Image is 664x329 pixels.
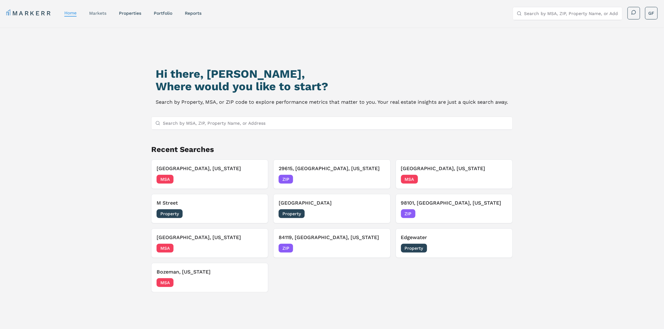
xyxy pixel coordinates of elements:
a: properties [119,11,141,16]
h3: [GEOGRAPHIC_DATA], [US_STATE] [401,165,507,172]
span: [DATE] [493,211,507,217]
h3: Bozeman, [US_STATE] [157,268,263,276]
span: GF [649,10,655,16]
button: Remove EdgewaterEdgewaterProperty[DATE] [396,228,513,258]
span: [DATE] [249,279,263,286]
a: Portfolio [154,11,172,16]
a: home [64,10,77,15]
h3: 98101, [GEOGRAPHIC_DATA], [US_STATE] [401,199,507,207]
span: Property [157,209,183,218]
h3: [GEOGRAPHIC_DATA], [US_STATE] [157,165,263,172]
input: Search by MSA, ZIP, Property Name, or Address [524,7,618,20]
span: ZIP [279,175,293,184]
span: Property [401,244,427,253]
span: [DATE] [249,176,263,182]
p: Search by Property, MSA, or ZIP code to explore performance metrics that matter to you. Your real... [156,98,508,107]
h3: [GEOGRAPHIC_DATA] [279,199,385,207]
span: [DATE] [371,211,385,217]
h1: Hi there, [PERSON_NAME], [156,68,508,80]
h3: 84119, [GEOGRAPHIC_DATA], [US_STATE] [279,234,385,241]
button: Remove Bozeman, MontanaBozeman, [US_STATE]MSA[DATE] [151,263,268,292]
h2: Where would you like to start? [156,80,508,93]
input: Search by MSA, ZIP, Property Name, or Address [163,117,509,129]
span: Property [279,209,305,218]
span: ZIP [279,244,293,253]
a: reports [185,11,201,16]
h3: M Street [157,199,263,207]
button: Remove 29615, Greenville, South Carolina29615, [GEOGRAPHIC_DATA], [US_STATE]ZIP[DATE] [273,159,390,189]
span: [DATE] [371,245,385,251]
span: MSA [157,244,174,253]
span: [DATE] [493,176,507,182]
a: markets [89,11,106,16]
a: MARKERR [6,9,52,18]
button: Remove Seattle, Washington[GEOGRAPHIC_DATA], [US_STATE]MSA[DATE] [151,228,268,258]
button: Remove M StreetM StreetProperty[DATE] [151,194,268,223]
button: Remove 98101, Seattle, Washington98101, [GEOGRAPHIC_DATA], [US_STATE]ZIP[DATE] [396,194,513,223]
button: Remove 84119, West Valley City, Utah84119, [GEOGRAPHIC_DATA], [US_STATE]ZIP[DATE] [273,228,390,258]
span: ZIP [401,209,415,218]
span: MSA [157,175,174,184]
span: [DATE] [493,245,507,251]
button: Remove Stockbridge[GEOGRAPHIC_DATA]Property[DATE] [273,194,390,223]
button: GF [645,7,658,19]
h3: Edgewater [401,234,507,241]
button: Remove Boston, Massachusetts[GEOGRAPHIC_DATA], [US_STATE]MSA[DATE] [151,159,268,189]
span: MSA [401,175,418,184]
span: [DATE] [371,176,385,182]
h3: [GEOGRAPHIC_DATA], [US_STATE] [157,234,263,241]
span: MSA [157,278,174,287]
span: [DATE] [249,245,263,251]
h2: Recent Searches [151,144,513,154]
h3: 29615, [GEOGRAPHIC_DATA], [US_STATE] [279,165,385,172]
button: Remove Dallas, Texas[GEOGRAPHIC_DATA], [US_STATE]MSA[DATE] [396,159,513,189]
span: [DATE] [249,211,263,217]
